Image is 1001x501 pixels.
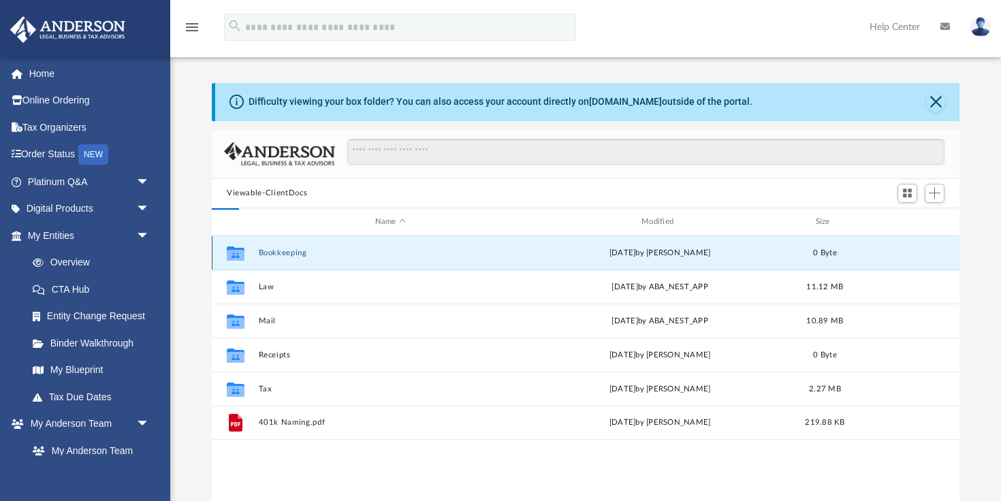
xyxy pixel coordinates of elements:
div: Name [258,216,522,228]
a: Order StatusNEW [10,141,170,169]
div: id [858,216,953,228]
a: Online Ordering [10,87,170,114]
div: id [218,216,252,228]
input: Search files and folders [347,139,944,165]
span: 219.88 KB [805,419,844,427]
div: Difficulty viewing your box folder? You can also access your account directly on outside of the p... [249,95,752,109]
span: arrow_drop_down [136,195,163,223]
span: 0 Byte [813,351,837,359]
span: 2.27 MB [809,385,841,393]
button: Close [926,93,945,112]
button: Mail [259,317,522,325]
span: 0 Byte [813,249,837,257]
img: Anderson Advisors Platinum Portal [6,16,129,43]
div: Modified [528,216,792,228]
a: Tax Organizers [10,114,170,141]
button: Viewable-ClientDocs [227,187,307,199]
div: Size [798,216,853,228]
a: menu [184,26,200,35]
a: My Entitiesarrow_drop_down [10,222,170,249]
a: My Anderson Team [19,437,157,464]
a: My Anderson Teamarrow_drop_down [10,410,163,438]
span: arrow_drop_down [136,168,163,196]
img: User Pic [970,17,991,37]
span: 11.12 MB [806,283,843,291]
div: [DATE] by ABA_NEST_APP [528,281,792,293]
span: arrow_drop_down [136,410,163,438]
button: Switch to Grid View [897,184,918,203]
div: [DATE] by [PERSON_NAME] [528,349,792,361]
a: [DOMAIN_NAME] [589,96,662,107]
a: Tax Due Dates [19,383,170,410]
a: Binder Walkthrough [19,329,170,357]
div: [DATE] by [PERSON_NAME] [528,247,792,259]
div: [DATE] by [PERSON_NAME] [528,417,792,430]
div: [DATE] by ABA_NEST_APP [528,315,792,327]
a: Home [10,60,170,87]
a: Digital Productsarrow_drop_down [10,195,170,223]
button: Receipts [259,351,522,359]
a: Entity Change Request [19,303,170,330]
span: arrow_drop_down [136,222,163,250]
span: 10.89 MB [806,317,843,325]
i: search [227,18,242,33]
div: [DATE] by [PERSON_NAME] [528,383,792,395]
i: menu [184,19,200,35]
button: Add [925,184,945,203]
a: My Blueprint [19,357,163,384]
a: Overview [19,249,170,276]
div: NEW [78,144,108,165]
button: Law [259,282,522,291]
button: Tax [259,385,522,393]
button: 401k Naming.pdf [259,419,522,427]
a: Platinum Q&Aarrow_drop_down [10,168,170,195]
a: CTA Hub [19,276,170,303]
button: Bookkeeping [259,248,522,257]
